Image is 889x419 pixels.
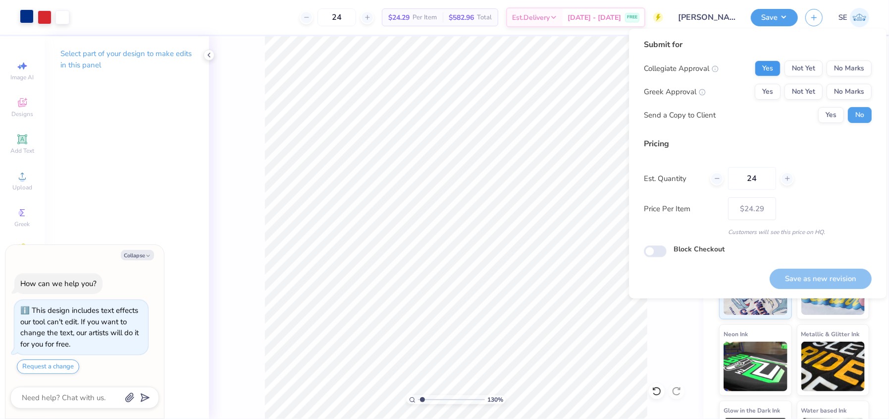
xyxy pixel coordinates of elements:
div: Greek Approval [644,86,706,98]
div: Pricing [644,138,872,150]
button: No Marks [827,84,872,100]
span: 130 % [487,395,503,404]
input: – – [317,8,356,26]
div: Send a Copy to Client [644,110,716,121]
img: Shirley Evaleen B [850,8,869,27]
span: Total [477,12,492,23]
span: $582.96 [449,12,474,23]
button: Yes [818,107,844,123]
button: Not Yet [784,60,823,76]
button: Yes [755,84,781,100]
input: Untitled Design [671,7,743,27]
span: FREE [627,14,637,21]
label: Block Checkout [674,244,725,254]
p: Select part of your design to make edits in this panel [60,48,193,71]
span: Est. Delivery [512,12,550,23]
span: [DATE] - [DATE] [568,12,621,23]
div: This design includes text effects our tool can't edit. If you want to change the text, our artist... [20,305,139,349]
span: Upload [12,183,32,191]
button: Request a change [17,359,79,374]
label: Price Per Item [644,203,721,215]
span: Metallic & Glitter Ink [801,329,860,339]
span: Water based Ink [801,405,847,416]
div: Submit for [644,39,872,51]
div: How can we help you? [20,279,97,289]
button: Save [751,9,798,26]
span: Image AI [11,73,34,81]
span: Glow in the Dark Ink [724,405,780,416]
button: Not Yet [784,84,823,100]
button: Yes [755,60,781,76]
span: $24.29 [388,12,410,23]
div: Collegiate Approval [644,63,719,74]
label: Est. Quantity [644,173,703,184]
span: Add Text [10,147,34,155]
span: Neon Ink [724,329,748,339]
a: SE [838,8,869,27]
button: No [848,107,872,123]
img: Neon Ink [724,342,787,391]
span: Greek [15,220,30,228]
div: Customers will see this price on HQ. [644,228,872,237]
img: Metallic & Glitter Ink [801,342,865,391]
input: – – [728,167,776,190]
span: SE [838,12,847,23]
span: Per Item [413,12,437,23]
span: Designs [11,110,33,118]
button: Collapse [121,250,154,260]
button: No Marks [827,60,872,76]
